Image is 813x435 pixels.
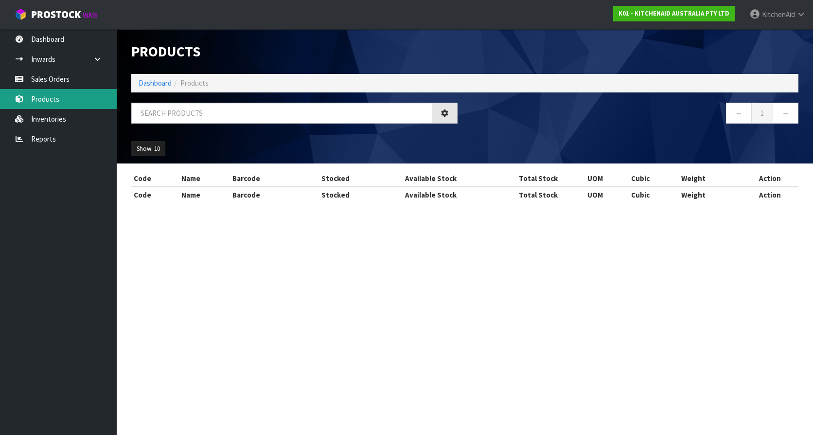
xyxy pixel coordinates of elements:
[371,187,491,202] th: Available Stock
[15,8,27,20] img: cube-alt.png
[131,103,432,124] input: Search products
[741,171,798,186] th: Action
[619,9,729,18] strong: K01 - KITCHENAID AUSTRALIA PTY LTD
[131,171,179,186] th: Code
[773,103,798,124] a: →
[679,187,741,202] th: Weight
[679,171,741,186] th: Weight
[492,171,585,186] th: Total Stock
[371,171,491,186] th: Available Stock
[300,171,371,186] th: Stocked
[131,187,179,202] th: Code
[741,187,798,202] th: Action
[230,171,300,186] th: Barcode
[31,8,81,21] span: ProStock
[629,171,679,186] th: Cubic
[585,171,629,186] th: UOM
[585,187,629,202] th: UOM
[83,11,98,20] small: WMS
[726,103,752,124] a: ←
[131,141,165,157] button: Show: 10
[300,187,371,202] th: Stocked
[180,78,209,88] span: Products
[179,171,230,186] th: Name
[629,187,679,202] th: Cubic
[472,103,798,127] nav: Page navigation
[751,103,773,124] a: 1
[131,44,458,59] h1: Products
[230,187,300,202] th: Barcode
[139,78,172,88] a: Dashboard
[179,187,230,202] th: Name
[762,10,795,19] span: KitchenAid
[492,187,585,202] th: Total Stock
